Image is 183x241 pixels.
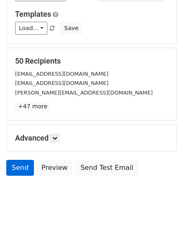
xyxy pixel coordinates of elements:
[6,160,34,176] a: Send
[141,201,183,241] iframe: Chat Widget
[15,80,108,86] small: [EMAIL_ADDRESS][DOMAIN_NAME]
[15,90,153,96] small: [PERSON_NAME][EMAIL_ADDRESS][DOMAIN_NAME]
[15,101,50,112] a: +47 more
[15,10,51,18] a: Templates
[15,133,168,143] h5: Advanced
[15,71,108,77] small: [EMAIL_ADDRESS][DOMAIN_NAME]
[15,56,168,66] h5: 50 Recipients
[36,160,73,176] a: Preview
[60,22,82,35] button: Save
[75,160,139,176] a: Send Test Email
[15,22,47,35] a: Load...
